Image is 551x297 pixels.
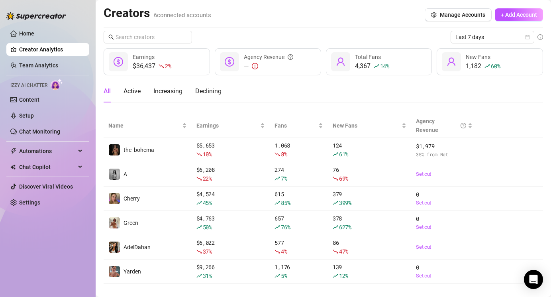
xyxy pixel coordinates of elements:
span: thunderbolt [10,148,17,154]
th: Fans [270,114,328,138]
span: 627 % [339,223,351,231]
a: Set cut [416,199,472,207]
span: info-circle [537,34,543,40]
span: Chat Copilot [19,161,76,173]
span: fall [196,249,202,254]
span: Fans [275,121,317,130]
div: 1,182 [466,61,500,71]
div: Agency Revenue [244,53,293,61]
span: question-circle [288,53,293,61]
a: Setup [19,112,34,119]
span: Cherry [124,195,140,202]
a: Set cut [416,272,472,280]
span: New Fans [333,121,400,130]
span: rise [275,176,280,181]
div: 1,176 [275,263,323,280]
button: + Add Account [495,8,543,21]
div: 1,068 [275,141,323,159]
div: Agency Revenue [416,117,466,134]
a: Content [19,96,39,103]
th: New Fans [328,114,411,138]
img: Yarden [109,266,120,277]
span: rise [333,224,338,230]
div: 577 [275,238,323,256]
span: calendar [525,35,530,39]
span: 35 % from Net [416,151,472,158]
span: setting [431,12,437,18]
th: Earnings [192,114,270,138]
span: user [447,57,456,67]
span: 76 % [281,223,290,231]
div: 124 [333,141,406,159]
div: 0 [416,190,472,207]
span: Yarden [124,268,141,275]
div: 139 [333,263,406,280]
div: Increasing [153,87,182,96]
span: rise [374,63,379,69]
span: $ 1,979 [416,142,472,151]
th: Name [104,114,192,138]
span: 47 % [339,248,348,255]
div: $ 6,208 [196,165,265,183]
img: Green [109,217,120,228]
img: Chat Copilot [10,164,16,170]
span: fall [159,63,164,69]
div: $ 9,266 [196,263,265,280]
a: Set cut [416,170,472,178]
div: 615 [275,190,323,207]
span: question-circle [461,117,466,134]
span: New Fans [466,54,490,60]
button: Manage Accounts [425,8,492,21]
div: $36,437 [133,61,171,71]
span: search [108,34,114,40]
div: 0 [416,214,472,231]
span: rise [275,273,280,279]
span: 5 % [281,272,287,279]
span: 4 % [281,248,287,255]
span: user [336,57,345,67]
span: 10 % [203,150,212,158]
span: 399 % [339,199,351,207]
a: Chat Monitoring [19,128,60,135]
div: 379 [333,190,406,207]
span: 69 % [339,175,348,182]
span: the_bohema [124,147,154,153]
img: A [109,169,120,180]
div: 4,367 [355,61,389,71]
span: rise [333,151,338,157]
span: Name [108,121,180,130]
span: rise [333,200,338,206]
div: Open Intercom Messenger [524,270,543,289]
span: 37 % [203,248,212,255]
span: Izzy AI Chatter [10,82,47,89]
span: Earnings [196,121,259,130]
h2: Creators [104,6,211,21]
span: 60 % [491,62,500,70]
span: exclamation-circle [252,63,258,69]
div: Declining [195,87,222,96]
a: Creator Analytics [19,43,83,56]
img: Cherry [109,193,120,204]
a: Team Analytics [19,62,58,69]
span: rise [196,273,202,279]
a: Discover Viral Videos [19,183,73,190]
input: Search creators [116,33,181,41]
span: A [124,171,127,177]
span: fall [275,151,280,157]
span: 2 % [165,62,171,70]
div: — [244,61,293,71]
span: Manage Accounts [440,12,485,18]
span: 45 % [203,199,212,207]
span: Green [124,220,138,226]
div: $ 4,524 [196,190,265,207]
div: 86 [333,238,406,256]
span: 6 connected accounts [154,12,211,19]
div: $ 4,763 [196,214,265,232]
div: Active [124,87,141,96]
span: dollar-circle [225,57,234,67]
a: Set cut [416,223,472,231]
span: + Add Account [501,12,537,18]
span: Last 7 days [455,31,529,43]
div: 657 [275,214,323,232]
a: Settings [19,199,40,206]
